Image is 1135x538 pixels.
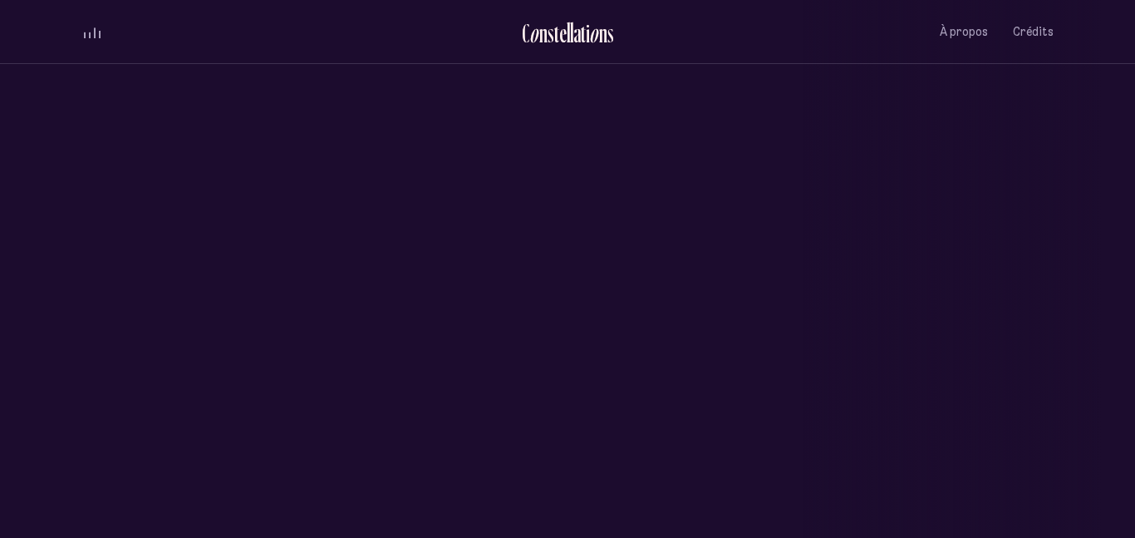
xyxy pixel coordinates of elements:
div: t [554,19,559,47]
button: À propos [940,12,988,52]
div: o [589,19,599,47]
div: l [567,19,570,47]
div: n [539,19,548,47]
button: volume audio [81,23,103,41]
div: C [522,19,529,47]
div: l [570,19,573,47]
div: s [607,19,614,47]
div: a [573,19,581,47]
button: Crédits [1013,12,1054,52]
div: i [586,19,590,47]
div: e [559,19,567,47]
div: t [581,19,586,47]
div: s [548,19,554,47]
div: o [529,19,539,47]
div: n [599,19,607,47]
span: Crédits [1013,25,1054,39]
span: À propos [940,25,988,39]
